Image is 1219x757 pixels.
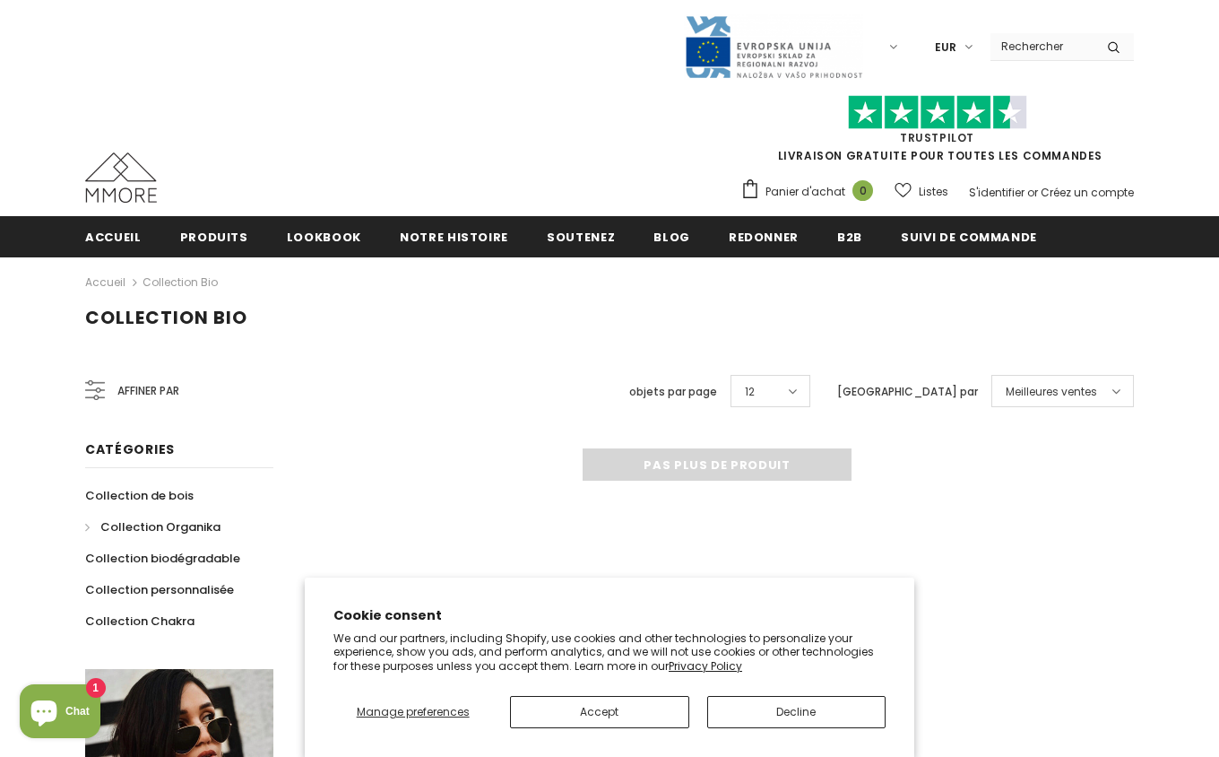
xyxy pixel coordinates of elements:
[684,39,863,54] a: Javni Razpis
[852,180,873,201] span: 0
[1027,185,1038,200] span: or
[143,274,218,290] a: Collection Bio
[969,185,1024,200] a: S'identifier
[333,696,492,728] button: Manage preferences
[740,178,882,205] a: Panier d'achat 0
[400,229,508,246] span: Notre histoire
[85,272,125,293] a: Accueil
[117,381,179,401] span: Affiner par
[765,183,845,201] span: Panier d'achat
[837,229,862,246] span: B2B
[100,518,220,535] span: Collection Organika
[547,216,615,257] a: soutenez
[85,574,234,605] a: Collection personnalisée
[547,229,615,246] span: soutenez
[629,383,717,401] label: objets par page
[669,658,742,674] a: Privacy Policy
[357,704,470,719] span: Manage preferences
[180,216,248,257] a: Produits
[85,305,247,330] span: Collection Bio
[848,95,1027,130] img: Faites confiance aux étoiles pilotes
[653,229,690,246] span: Blog
[333,631,886,674] p: We and our partners, including Shopify, use cookies and other technologies to personalize your ex...
[653,216,690,257] a: Blog
[729,216,799,257] a: Redonner
[745,383,755,401] span: 12
[990,33,1094,59] input: Search Site
[85,511,220,543] a: Collection Organika
[837,383,978,401] label: [GEOGRAPHIC_DATA] par
[287,216,361,257] a: Lookbook
[1041,185,1134,200] a: Créez un compte
[180,229,248,246] span: Produits
[85,440,175,458] span: Catégories
[935,39,956,57] span: EUR
[729,229,799,246] span: Redonner
[1006,383,1097,401] span: Meilleures ventes
[707,696,886,728] button: Decline
[85,229,142,246] span: Accueil
[740,103,1134,163] span: LIVRAISON GRATUITE POUR TOUTES LES COMMANDES
[85,487,194,504] span: Collection de bois
[901,229,1037,246] span: Suivi de commande
[14,684,106,743] inbox-online-store-chat: Shopify online store chat
[333,606,886,625] h2: Cookie consent
[85,480,194,511] a: Collection de bois
[510,696,688,728] button: Accept
[901,216,1037,257] a: Suivi de commande
[919,183,948,201] span: Listes
[85,152,157,203] img: Cas MMORE
[85,581,234,598] span: Collection personnalisée
[85,550,240,567] span: Collection biodégradable
[837,216,862,257] a: B2B
[895,176,948,207] a: Listes
[684,14,863,80] img: Javni Razpis
[287,229,361,246] span: Lookbook
[85,216,142,257] a: Accueil
[400,216,508,257] a: Notre histoire
[85,613,195,630] span: Collection Chakra
[85,605,195,637] a: Collection Chakra
[900,130,974,145] a: TrustPilot
[85,543,240,574] a: Collection biodégradable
